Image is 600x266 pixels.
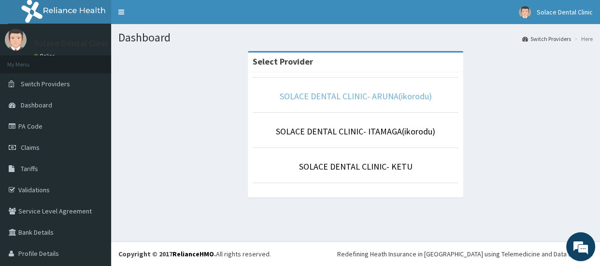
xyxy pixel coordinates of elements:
a: SOLACE DENTAL CLINIC- ITAMAGA(ikorodu) [276,126,435,137]
span: Dashboard [21,101,52,109]
span: Claims [21,143,40,152]
span: Tariffs [21,164,38,173]
strong: Copyright © 2017 . [118,250,216,258]
p: Solace Dental Clinic [34,39,109,48]
strong: Select Provider [253,56,313,67]
a: Switch Providers [522,35,571,43]
img: User Image [5,29,27,51]
footer: All rights reserved. [111,241,600,266]
div: Redefining Heath Insurance in [GEOGRAPHIC_DATA] using Telemedicine and Data Science! [337,249,593,259]
h1: Dashboard [118,31,593,44]
span: Solace Dental Clinic [537,8,593,16]
span: Switch Providers [21,80,70,88]
a: Online [34,53,57,59]
img: User Image [519,6,531,18]
a: SOLACE DENTAL CLINIC- ARUNA(ikorodu) [280,91,432,102]
a: SOLACE DENTAL CLINIC- KETU [299,161,413,172]
a: RelianceHMO [172,250,214,258]
li: Here [572,35,593,43]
